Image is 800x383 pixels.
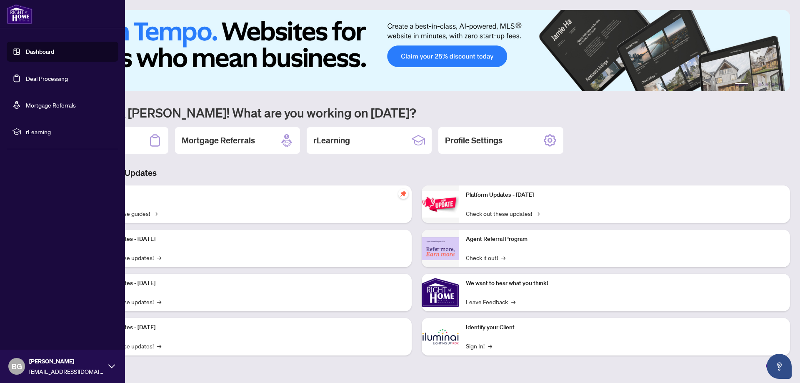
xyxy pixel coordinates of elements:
[153,209,157,218] span: →
[87,235,405,244] p: Platform Updates - [DATE]
[466,341,492,350] a: Sign In!→
[466,209,540,218] a: Check out these updates!→
[29,357,104,366] span: [PERSON_NAME]
[26,127,112,136] span: rLearning
[535,209,540,218] span: →
[445,135,502,146] h2: Profile Settings
[488,341,492,350] span: →
[501,253,505,262] span: →
[29,367,104,376] span: [EMAIL_ADDRESS][DOMAIN_NAME]
[157,341,161,350] span: →
[26,75,68,82] a: Deal Processing
[422,237,459,260] img: Agent Referral Program
[87,279,405,288] p: Platform Updates - [DATE]
[43,105,790,120] h1: Welcome back [PERSON_NAME]! What are you working on [DATE]?
[157,297,161,306] span: →
[772,83,775,86] button: 5
[466,279,783,288] p: We want to hear what you think!
[157,253,161,262] span: →
[778,83,782,86] button: 6
[752,83,755,86] button: 2
[466,323,783,332] p: Identify your Client
[7,4,32,24] img: logo
[398,189,408,199] span: pushpin
[735,83,748,86] button: 1
[466,253,505,262] a: Check it out!→
[767,354,792,379] button: Open asap
[466,190,783,200] p: Platform Updates - [DATE]
[12,360,22,372] span: BG
[758,83,762,86] button: 3
[466,297,515,306] a: Leave Feedback→
[466,235,783,244] p: Agent Referral Program
[43,10,790,91] img: Slide 0
[422,318,459,355] img: Identify your Client
[26,48,54,55] a: Dashboard
[182,135,255,146] h2: Mortgage Referrals
[87,323,405,332] p: Platform Updates - [DATE]
[511,297,515,306] span: →
[765,83,768,86] button: 4
[87,190,405,200] p: Self-Help
[313,135,350,146] h2: rLearning
[26,101,76,109] a: Mortgage Referrals
[43,167,790,179] h3: Brokerage & Industry Updates
[422,191,459,218] img: Platform Updates - June 23, 2025
[422,274,459,311] img: We want to hear what you think!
